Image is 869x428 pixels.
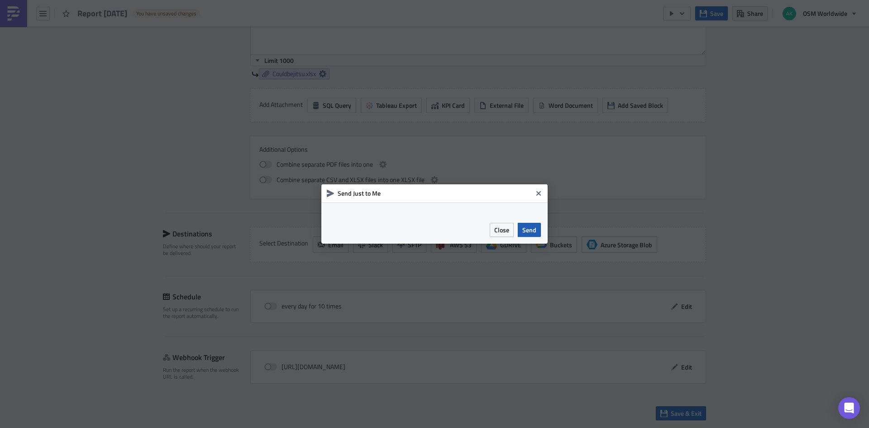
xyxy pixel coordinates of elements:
[838,397,860,419] div: Open Intercom Messenger
[490,223,514,237] button: Close
[518,223,541,237] button: Send
[522,225,536,235] span: Send
[532,187,545,200] button: Close
[494,225,509,235] span: Close
[338,189,532,197] h6: Send Just to Me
